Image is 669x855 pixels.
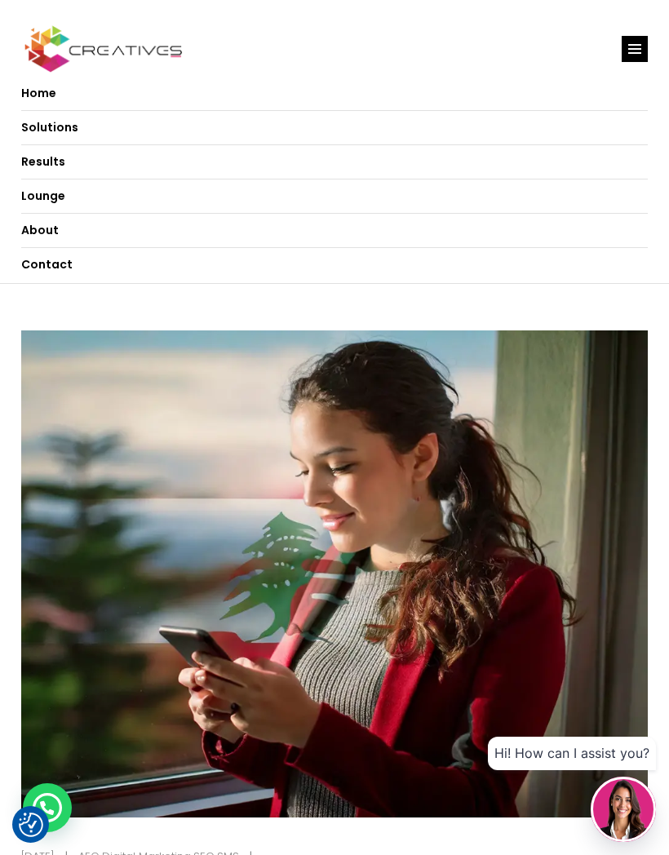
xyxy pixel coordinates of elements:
div: Hi! How can I assist you? [488,737,656,770]
div: WhatsApp contact [23,783,72,832]
span: Contact [21,256,73,272]
span: About [21,222,59,238]
img: Revisit consent button [19,813,43,837]
span: Home [21,85,56,101]
a: Lounge [21,179,648,214]
span: Lounge [21,188,65,204]
a: Contact [21,248,648,281]
a: About [21,214,648,248]
button: Consent Preferences [19,813,43,837]
img: SMS Lebanon 2025 [21,330,648,817]
span: Solutions [21,119,78,135]
a: Home [21,77,648,111]
a: Solutions [21,111,648,145]
a: link [622,36,648,62]
img: Mobile Logo [21,24,186,74]
a: Results [21,145,648,179]
span: Results [21,153,65,170]
img: agent [593,779,653,839]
